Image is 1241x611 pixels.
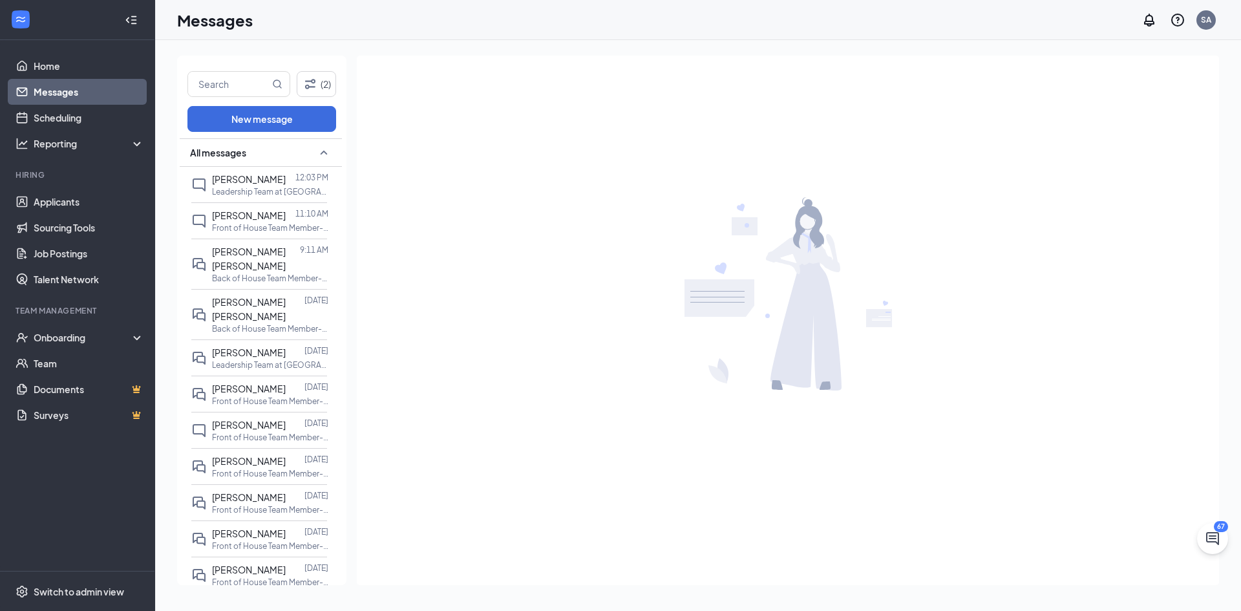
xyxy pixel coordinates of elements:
svg: DoubleChat [191,307,207,323]
svg: ChatInactive [191,423,207,438]
span: [PERSON_NAME] [212,455,286,467]
svg: QuestionInfo [1170,12,1185,28]
span: [PERSON_NAME] [212,491,286,503]
svg: ChatInactive [191,177,207,193]
p: [DATE] [304,345,328,356]
a: Job Postings [34,241,144,266]
svg: Analysis [16,137,28,150]
p: [DATE] [304,563,328,573]
div: Hiring [16,169,142,180]
p: Leadership Team at [GEOGRAPHIC_DATA] [212,359,328,370]
a: Home [34,53,144,79]
p: Back of House Team Member-Full Time at [GEOGRAPHIC_DATA] [212,273,328,284]
p: [DATE] [304,454,328,465]
svg: DoubleChat [191,350,207,366]
p: [DATE] [304,490,328,501]
svg: DoubleChat [191,459,207,475]
span: [PERSON_NAME] [212,419,286,431]
button: ChatActive [1197,523,1228,554]
div: Reporting [34,137,145,150]
svg: Filter [302,76,318,92]
p: [DATE] [304,381,328,392]
span: [PERSON_NAME] [212,347,286,358]
p: Front of House Team Member-Full Time at [GEOGRAPHIC_DATA] [212,432,328,443]
svg: DoubleChat [191,387,207,402]
svg: UserCheck [16,331,28,344]
a: SurveysCrown [34,402,144,428]
svg: Collapse [125,14,138,27]
p: Front of House Team Member-Full Time at [GEOGRAPHIC_DATA] [212,396,328,407]
svg: DoubleChat [191,257,207,272]
button: Filter (2) [297,71,336,97]
div: SA [1201,14,1211,25]
svg: SmallChevronUp [316,145,332,160]
p: 12:03 PM [295,172,328,183]
svg: MagnifyingGlass [272,79,282,89]
svg: DoubleChat [191,495,207,511]
p: 11:10 AM [295,208,328,219]
p: Front of House Team Member-Full Time at [GEOGRAPHIC_DATA] [212,541,328,552]
span: [PERSON_NAME] [212,528,286,539]
svg: Notifications [1141,12,1157,28]
div: 67 [1214,521,1228,532]
span: [PERSON_NAME] [212,383,286,394]
p: [DATE] [304,418,328,429]
a: DocumentsCrown [34,376,144,402]
div: Onboarding [34,331,133,344]
input: Search [188,72,270,96]
svg: DoubleChat [191,568,207,583]
a: Scheduling [34,105,144,131]
p: Leadership Team at [GEOGRAPHIC_DATA] [212,186,328,197]
a: Applicants [34,189,144,215]
h1: Messages [177,9,253,31]
a: Talent Network [34,266,144,292]
svg: DoubleChat [191,531,207,547]
div: Team Management [16,305,142,316]
div: Switch to admin view [34,585,124,598]
span: [PERSON_NAME] [212,564,286,575]
p: Front of House Team Member-Full Time at [GEOGRAPHIC_DATA] [212,577,328,588]
a: Sourcing Tools [34,215,144,241]
p: Front of House Team Member-Full Time at [GEOGRAPHIC_DATA] [212,504,328,515]
p: [DATE] [304,295,328,306]
svg: ChatInactive [191,213,207,229]
p: 9:11 AM [300,244,328,255]
a: Team [34,350,144,376]
p: [DATE] [304,526,328,537]
span: [PERSON_NAME] [PERSON_NAME] [212,296,286,322]
button: New message [187,106,336,132]
span: [PERSON_NAME] [212,209,286,221]
svg: ChatActive [1205,531,1220,546]
span: [PERSON_NAME] [212,173,286,185]
a: Messages [34,79,144,105]
p: Back of House Team Member-Full Time at [GEOGRAPHIC_DATA] [212,323,328,334]
p: Front of House Team Member-Full Time at [GEOGRAPHIC_DATA] [212,222,328,233]
svg: Settings [16,585,28,598]
span: [PERSON_NAME] [PERSON_NAME] [212,246,286,272]
svg: WorkstreamLogo [14,13,27,26]
p: Front of House Team Member-Full Time at [GEOGRAPHIC_DATA] [212,468,328,479]
span: All messages [190,146,246,159]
